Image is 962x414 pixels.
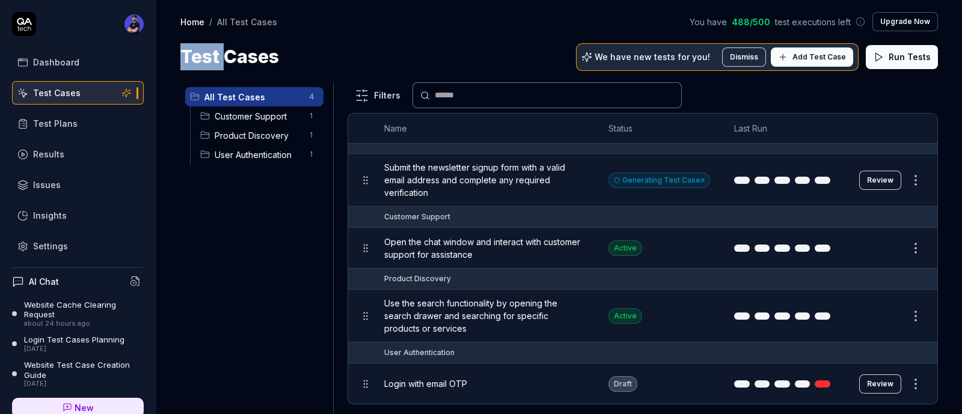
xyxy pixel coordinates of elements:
[372,114,596,144] th: Name
[348,154,937,207] tr: Submit the newsletter signup form with a valid email address and complete any required verificati...
[348,290,937,342] tr: Use the search functionality by opening the search drawer and searching for specific products or ...
[195,145,323,164] div: Drag to reorderUser Authentication1
[24,360,144,380] div: Website Test Case Creation Guide
[12,234,144,258] a: Settings
[209,16,212,28] div: /
[384,377,467,390] span: Login with email OTP
[215,148,302,161] span: User Authentication
[384,161,584,199] span: Submit the newsletter signup form with a valid email address and complete any required verification
[595,53,710,61] p: We have new tests for you!
[33,209,67,222] div: Insights
[33,240,68,252] div: Settings
[195,106,323,126] div: Drag to reorderCustomer Support1
[12,173,144,196] a: Issues
[204,91,302,103] span: All Test Cases
[348,228,937,269] tr: Open the chat window and interact with customer support for assistanceActive
[215,129,302,142] span: Product Discovery
[304,109,319,123] span: 1
[690,16,727,28] span: You have
[348,84,408,108] button: Filters
[24,320,144,328] div: about 24 hours ago
[33,56,79,68] div: Dashboard
[596,114,722,144] th: Status
[384,236,584,261] span: Open the chat window and interact with customer support for assistance
[12,300,144,327] a: Website Cache Clearing Requestabout 24 hours ago
[771,47,853,67] button: Add Test Case
[608,175,710,185] a: Generating Test Case»
[33,87,81,99] div: Test Cases
[859,374,901,394] button: Review
[608,240,642,256] div: Active
[608,172,710,188] div: Generating Test Case »
[12,360,144,388] a: Website Test Case Creation Guide[DATE]
[304,147,319,162] span: 1
[75,401,94,414] span: New
[217,16,277,28] div: All Test Cases
[24,380,144,388] div: [DATE]
[866,45,938,69] button: Run Tests
[124,14,144,34] img: f94d135f-55d3-432e-9c6b-a086576d5903.jpg
[384,347,455,358] div: User Authentication
[304,128,319,142] span: 1
[33,117,78,130] div: Test Plans
[608,376,637,392] div: Draft
[215,110,302,123] span: Customer Support
[12,142,144,166] a: Results
[33,148,64,160] div: Results
[384,297,584,335] span: Use the search functionality by opening the search drawer and searching for specific products or ...
[775,16,851,28] span: test executions left
[12,112,144,135] a: Test Plans
[732,16,770,28] span: 488 / 500
[180,16,204,28] a: Home
[195,126,323,145] div: Drag to reorderProduct Discovery1
[12,335,144,353] a: Login Test Cases Planning[DATE]
[304,90,319,104] span: 4
[384,212,450,222] div: Customer Support
[859,171,901,190] button: Review
[24,300,144,320] div: Website Cache Clearing Request
[722,114,847,144] th: Last Run
[608,308,642,324] div: Active
[180,43,279,70] h1: Test Cases
[33,178,61,191] div: Issues
[348,364,937,404] tr: Login with email OTPDraftReview
[872,12,938,31] button: Upgrade Now
[608,172,710,188] button: Generating Test Case»
[12,81,144,105] a: Test Cases
[792,52,846,62] span: Add Test Case
[29,275,59,288] h4: AI Chat
[722,47,766,67] button: Dismiss
[24,335,124,344] div: Login Test Cases Planning
[24,345,124,353] div: [DATE]
[384,273,451,284] div: Product Discovery
[12,204,144,227] a: Insights
[12,50,144,74] a: Dashboard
